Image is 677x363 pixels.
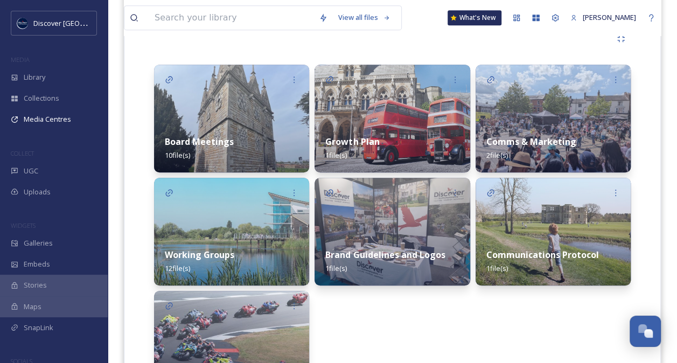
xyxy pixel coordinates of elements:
span: Stories [24,280,47,290]
span: Embeds [24,259,50,269]
span: Discover [GEOGRAPHIC_DATA] [33,18,131,28]
span: Maps [24,302,41,312]
a: View all files [333,7,396,28]
strong: Comms & Marketing [486,136,576,148]
img: 0c84a837-7e82-45db-8c4d-a7cc46ec2f26.jpg [476,178,631,285]
img: 71c7b32b-ac08-45bd-82d9-046af5700af1.jpg [315,178,470,285]
button: Open Chat [630,316,661,347]
span: 10 file(s) [165,150,190,160]
strong: Brand Guidelines and Logos [325,249,445,261]
span: MEDIA [11,55,30,64]
strong: Communications Protocol [486,249,599,261]
strong: Board Meetings [165,136,234,148]
span: SnapLink [24,323,53,333]
img: Untitled%20design%20%282%29.png [17,18,28,29]
img: ed4df81f-8162-44f3-84ed-da90e9d03d77.jpg [315,65,470,172]
strong: Growth Plan [325,136,379,148]
a: What's New [448,10,501,25]
span: 1 file(s) [325,263,347,273]
strong: Working Groups [165,249,234,261]
img: 5bb6497d-ede2-4272-a435-6cca0481cbbd.jpg [154,65,309,172]
span: COLLECT [11,149,34,157]
span: 12 file(s) [165,263,190,273]
span: Media Centres [24,114,71,124]
input: Search your library [149,6,313,30]
span: Galleries [24,238,53,248]
span: Uploads [24,187,51,197]
span: UGC [24,166,38,176]
span: WIDGETS [11,221,36,229]
span: [PERSON_NAME] [583,12,636,22]
span: 1 file(s) [486,263,508,273]
span: 2 file(s) [486,150,508,160]
span: Library [24,72,45,82]
a: [PERSON_NAME] [565,7,641,28]
img: 5e704d69-6593-43ce-b5d6-cc1eb7eb219d.jpg [154,178,309,285]
img: 4f441ff7-a847-461b-aaa5-c19687a46818.jpg [476,65,631,172]
span: 1 file(s) [325,150,347,160]
span: Collections [24,93,59,103]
